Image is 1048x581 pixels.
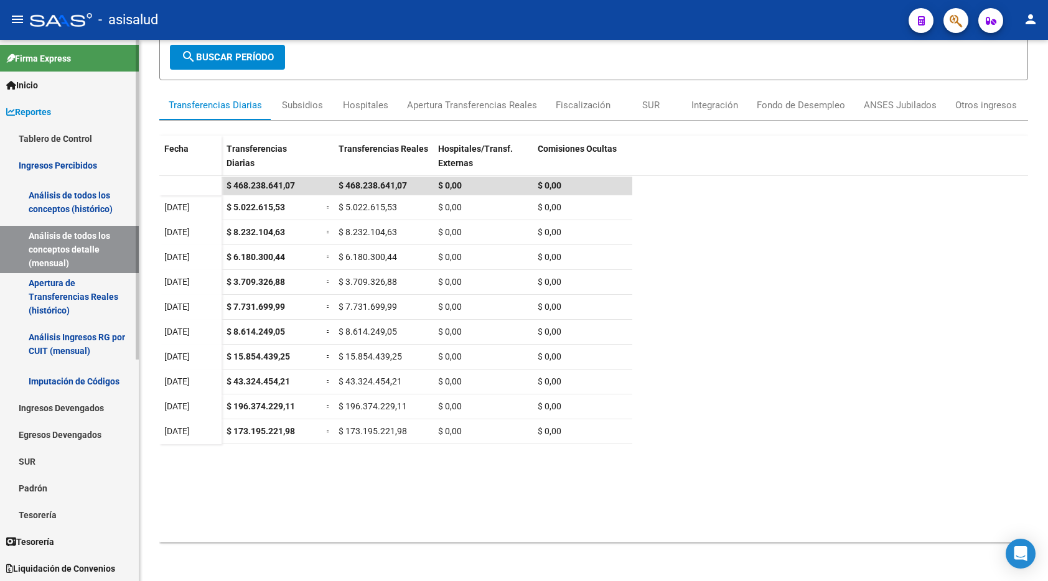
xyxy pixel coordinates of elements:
[339,302,397,312] span: $ 7.731.699,99
[433,136,533,188] datatable-header-cell: Hospitales/Transf. Externas
[538,180,561,190] span: $ 0,00
[164,351,190,361] span: [DATE]
[169,98,262,112] div: Transferencias Diarias
[538,227,561,237] span: $ 0,00
[538,277,561,287] span: $ 0,00
[227,144,287,168] span: Transferencias Diarias
[164,426,190,436] span: [DATE]
[227,277,285,287] span: $ 3.709.326,88
[326,426,331,436] span: =
[538,351,561,361] span: $ 0,00
[339,401,407,411] span: $ 196.374.229,11
[438,351,462,361] span: $ 0,00
[326,277,331,287] span: =
[339,227,397,237] span: $ 8.232.104,63
[339,351,402,361] span: $ 15.854.439,25
[538,376,561,386] span: $ 0,00
[339,180,407,190] span: $ 468.238.641,07
[538,302,561,312] span: $ 0,00
[10,12,25,27] mat-icon: menu
[343,98,388,112] div: Hospitales
[556,98,611,112] div: Fiscalización
[98,6,158,34] span: - asisalud
[339,252,397,262] span: $ 6.180.300,44
[538,252,561,262] span: $ 0,00
[691,98,738,112] div: Integración
[164,376,190,386] span: [DATE]
[339,144,428,154] span: Transferencias Reales
[159,136,222,188] datatable-header-cell: Fecha
[164,401,190,411] span: [DATE]
[164,227,190,237] span: [DATE]
[438,252,462,262] span: $ 0,00
[326,401,331,411] span: =
[339,426,407,436] span: $ 173.195.221,98
[227,426,295,436] span: $ 173.195.221,98
[227,180,295,190] span: $ 468.238.641,07
[438,144,513,168] span: Hospitales/Transf. Externas
[438,202,462,212] span: $ 0,00
[227,302,285,312] span: $ 7.731.699,99
[181,49,196,64] mat-icon: search
[407,98,537,112] div: Apertura Transferencias Reales
[757,98,845,112] div: Fondo de Desempleo
[326,302,331,312] span: =
[326,227,331,237] span: =
[1023,12,1038,27] mat-icon: person
[6,562,115,575] span: Liquidación de Convenios
[164,202,190,212] span: [DATE]
[326,376,331,386] span: =
[538,202,561,212] span: $ 0,00
[339,327,397,337] span: $ 8.614.249,05
[222,136,321,188] datatable-header-cell: Transferencias Diarias
[164,327,190,337] span: [DATE]
[538,327,561,337] span: $ 0,00
[339,202,397,212] span: $ 5.022.615,53
[164,144,189,154] span: Fecha
[438,227,462,237] span: $ 0,00
[170,45,285,70] button: Buscar Período
[326,351,331,361] span: =
[6,52,71,65] span: Firma Express
[164,252,190,262] span: [DATE]
[326,252,331,262] span: =
[6,535,54,549] span: Tesorería
[438,277,462,287] span: $ 0,00
[334,136,433,188] datatable-header-cell: Transferencias Reales
[438,180,462,190] span: $ 0,00
[538,426,561,436] span: $ 0,00
[227,227,285,237] span: $ 8.232.104,63
[533,136,632,188] datatable-header-cell: Comisiones Ocultas
[227,376,290,386] span: $ 43.324.454,21
[538,144,617,154] span: Comisiones Ocultas
[438,376,462,386] span: $ 0,00
[181,52,274,63] span: Buscar Período
[538,401,561,411] span: $ 0,00
[438,401,462,411] span: $ 0,00
[339,376,402,386] span: $ 43.324.454,21
[339,277,397,287] span: $ 3.709.326,88
[438,327,462,337] span: $ 0,00
[227,401,295,411] span: $ 196.374.229,11
[227,351,290,361] span: $ 15.854.439,25
[282,98,323,112] div: Subsidios
[642,98,660,112] div: SUR
[438,302,462,312] span: $ 0,00
[326,327,331,337] span: =
[326,202,331,212] span: =
[6,78,38,92] span: Inicio
[164,302,190,312] span: [DATE]
[955,98,1017,112] div: Otros ingresos
[438,426,462,436] span: $ 0,00
[227,327,285,337] span: $ 8.614.249,05
[227,202,285,212] span: $ 5.022.615,53
[6,105,51,119] span: Reportes
[164,277,190,287] span: [DATE]
[1006,539,1036,569] div: Open Intercom Messenger
[227,252,285,262] span: $ 6.180.300,44
[864,98,937,112] div: ANSES Jubilados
